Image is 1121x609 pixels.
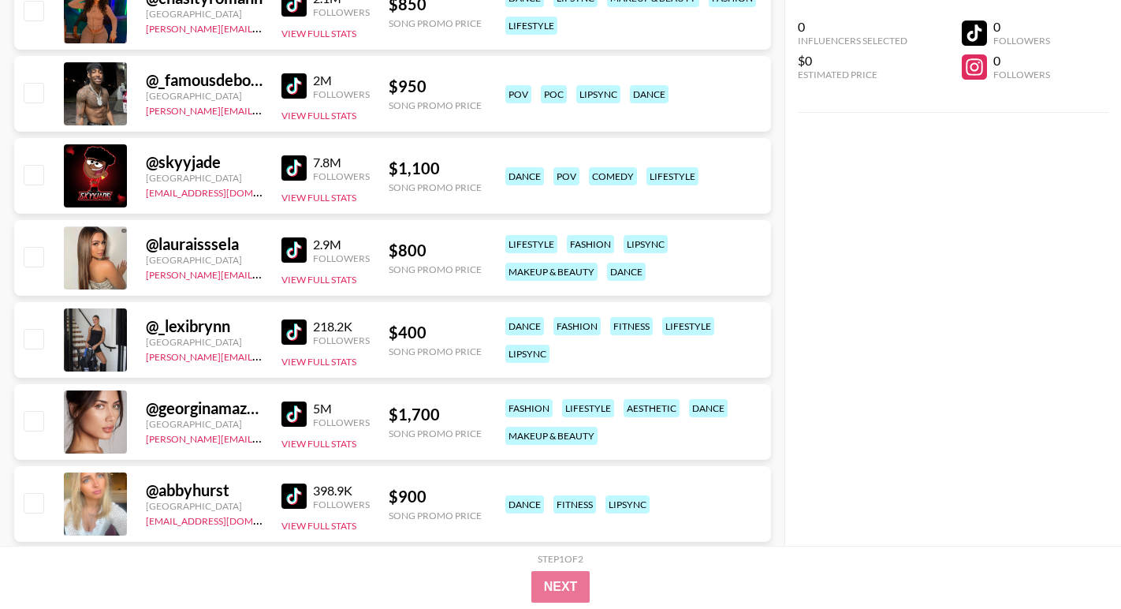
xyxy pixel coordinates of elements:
img: TikTok [281,237,307,263]
div: lipsync [605,495,650,514]
div: makeup & beauty [505,427,598,445]
div: Song Promo Price [389,510,482,521]
div: @ _famousdebo38 [146,70,263,90]
button: View Full Stats [281,520,356,532]
button: View Full Stats [281,110,356,121]
button: View Full Stats [281,438,356,450]
div: lifestyle [562,399,614,417]
div: [GEOGRAPHIC_DATA] [146,8,263,20]
div: dance [505,495,544,514]
img: TikTok [281,319,307,345]
div: 0 [798,19,907,35]
div: Song Promo Price [389,263,482,275]
div: comedy [589,167,637,185]
a: [PERSON_NAME][EMAIL_ADDRESS][DOMAIN_NAME] [146,430,379,445]
div: @ lauraisssela [146,234,263,254]
div: $ 800 [389,241,482,260]
div: @ skyyjade [146,152,263,172]
div: pov [553,167,579,185]
div: aesthetic [624,399,680,417]
img: TikTok [281,402,307,427]
div: [GEOGRAPHIC_DATA] [146,254,263,266]
div: $ 950 [389,77,482,96]
div: Followers [993,35,1050,47]
div: dance [630,85,669,103]
div: lipsync [624,235,668,253]
div: Followers [313,88,370,100]
div: Followers [313,334,370,346]
a: [EMAIL_ADDRESS][DOMAIN_NAME] [146,512,304,527]
div: [GEOGRAPHIC_DATA] [146,500,263,512]
div: $ 400 [389,323,482,342]
div: Followers [313,6,370,18]
div: fitness [610,317,653,335]
div: pov [505,85,531,103]
div: fashion [553,317,601,335]
div: [GEOGRAPHIC_DATA] [146,418,263,430]
div: Song Promo Price [389,181,482,193]
div: [GEOGRAPHIC_DATA] [146,90,263,102]
div: poc [541,85,567,103]
div: Song Promo Price [389,99,482,111]
img: TikTok [281,484,307,509]
div: Followers [993,69,1050,80]
div: $ 900 [389,487,482,506]
div: 2.9M [313,237,370,252]
div: 398.9K [313,483,370,499]
div: 7.8M [313,155,370,170]
div: lifestyle [662,317,714,335]
div: Followers [313,499,370,510]
div: Followers [313,252,370,264]
div: 5M [313,401,370,417]
a: [PERSON_NAME][EMAIL_ADDRESS][DOMAIN_NAME] [146,266,379,281]
div: dance [689,399,728,417]
div: fashion [505,399,553,417]
a: [EMAIL_ADDRESS][DOMAIN_NAME] [146,184,304,199]
div: 2M [313,73,370,88]
div: Song Promo Price [389,17,482,29]
div: makeup & beauty [505,263,598,281]
div: lipsync [505,345,549,363]
img: TikTok [281,73,307,99]
div: 0 [993,53,1050,69]
div: lipsync [576,85,620,103]
div: Followers [313,170,370,182]
div: lifestyle [646,167,698,185]
button: View Full Stats [281,28,356,39]
div: fashion [567,235,614,253]
div: Estimated Price [798,69,907,80]
div: Influencers Selected [798,35,907,47]
a: [PERSON_NAME][EMAIL_ADDRESS][DOMAIN_NAME] [146,348,379,363]
div: dance [505,167,544,185]
iframe: Drift Widget Chat Controller [1042,530,1102,590]
div: $ 1,700 [389,405,482,424]
div: 218.2K [313,319,370,334]
div: @ _lexibrynn [146,316,263,336]
img: TikTok [281,155,307,181]
button: View Full Stats [281,192,356,204]
div: dance [607,263,646,281]
div: 0 [993,19,1050,35]
div: fitness [553,495,596,514]
div: Song Promo Price [389,346,482,357]
button: View Full Stats [281,274,356,286]
button: View Full Stats [281,356,356,368]
a: [PERSON_NAME][EMAIL_ADDRESS][DOMAIN_NAME] [146,20,379,35]
div: $ 1,100 [389,159,482,178]
div: lifestyle [505,235,557,253]
div: Followers [313,417,370,428]
div: Step 1 of 2 [538,553,583,565]
button: Next [531,571,590,603]
div: Song Promo Price [389,428,482,439]
div: [GEOGRAPHIC_DATA] [146,336,263,348]
div: lifestyle [505,17,557,35]
div: @ abbyhurst [146,480,263,500]
div: dance [505,317,544,335]
div: [GEOGRAPHIC_DATA] [146,172,263,184]
div: $0 [798,53,907,69]
div: @ georginamazzeo [146,398,263,418]
a: [PERSON_NAME][EMAIL_ADDRESS][DOMAIN_NAME] [146,102,379,117]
